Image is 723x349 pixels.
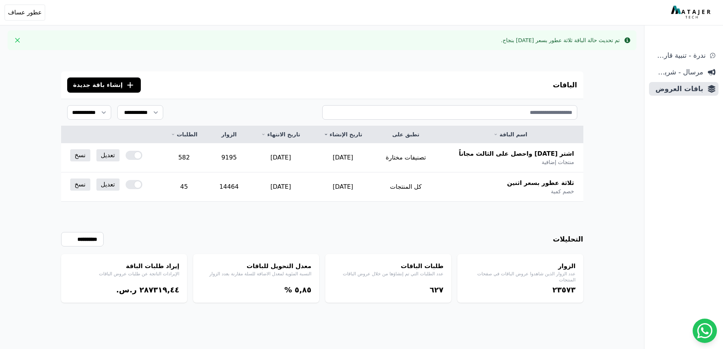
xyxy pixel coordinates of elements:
[8,8,42,17] span: عطور عساف
[73,81,123,90] span: إنشاء باقة جديدة
[465,284,576,295] div: ٢۳٥٧۳
[333,284,444,295] div: ٦٢٧
[139,285,179,294] bdi: ٢٨٧۳١٩,٤٤
[258,131,302,138] a: تاريخ الانتهاء
[69,271,180,277] p: الإيرادات الناتجة عن طلبات عروض الباقات
[67,77,141,93] button: إنشاء باقة جديدة
[465,262,576,271] h4: الزوار
[169,131,199,138] a: الطلبات
[447,131,574,138] a: اسم الباقة
[284,285,292,294] span: %
[70,178,90,191] a: نسخ
[507,178,574,188] span: ثلاثة عطور بسعر اثنين
[295,285,311,294] bdi: ٥,٨٥
[96,149,120,161] a: تعديل
[553,80,577,90] h3: الباقات
[209,172,250,202] td: 14464
[159,172,208,202] td: 45
[249,172,312,202] td: [DATE]
[553,234,583,245] h3: التحليلات
[321,131,365,138] a: تاريخ الإنشاء
[201,262,312,271] h4: معدل التحويل للباقات
[312,143,374,172] td: [DATE]
[333,262,444,271] h4: طلبات الباقات
[465,271,576,283] p: عدد الزوار الذين شاهدوا عروض الباقات في صفحات المنتجات
[374,143,438,172] td: تصنيفات مختارة
[70,149,90,161] a: نسخ
[201,271,312,277] p: النسبة المئوية لمعدل الاضافة للسلة مقارنة بعدد الزوار
[333,271,444,277] p: عدد الطلبات التي تم إنشاؤها من خلال عروض الباقات
[69,262,180,271] h4: إيراد طلبات الباقة
[652,67,703,77] span: مرسال - شريط دعاية
[312,172,374,202] td: [DATE]
[374,172,438,202] td: كل المنتجات
[249,143,312,172] td: [DATE]
[501,36,620,44] div: تم تحديث حالة الباقة ثلاثة عطور بسعر [DATE] بنجاح.
[374,126,438,143] th: تطبق على
[209,143,250,172] td: 9195
[652,84,703,94] span: باقات العروض
[542,158,574,166] span: منتجات إضافية
[652,50,706,61] span: ندرة - تنبية قارب علي النفاذ
[159,143,208,172] td: 582
[551,188,574,195] span: خصم كمية
[459,149,574,158] span: اشتر [DATE] واحصل على الثالث مجاناً
[11,34,24,46] button: Close
[671,6,712,19] img: MatajerTech Logo
[116,285,137,294] span: ر.س.
[96,178,120,191] a: تعديل
[209,126,250,143] th: الزوار
[5,5,45,21] button: عطور عساف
